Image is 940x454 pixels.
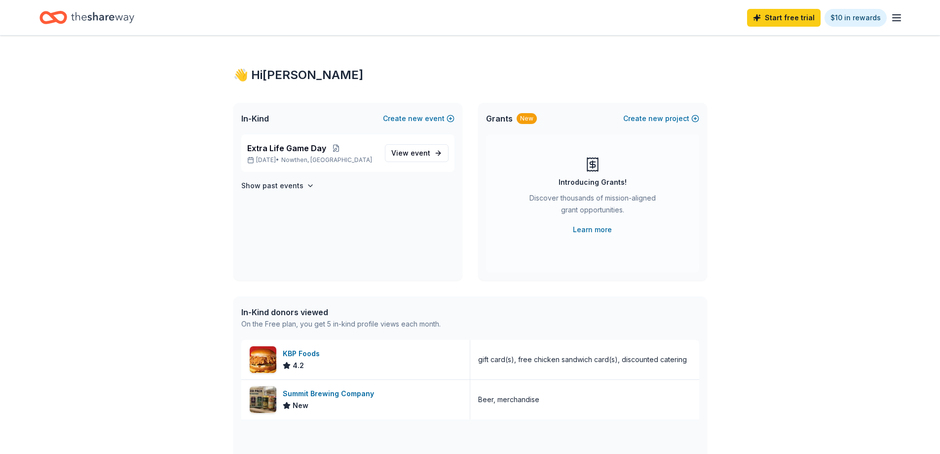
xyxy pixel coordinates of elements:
[391,147,430,159] span: View
[250,386,276,413] img: Image for Summit Brewing Company
[233,67,707,83] div: 👋 Hi [PERSON_NAME]
[283,348,324,360] div: KBP Foods
[247,142,326,154] span: Extra Life Game Day
[408,113,423,124] span: new
[559,176,627,188] div: Introducing Grants!
[250,346,276,373] img: Image for KBP Foods
[241,113,269,124] span: In-Kind
[411,149,430,157] span: event
[241,180,303,192] h4: Show past events
[293,400,308,412] span: New
[573,224,612,236] a: Learn more
[241,306,441,318] div: In-Kind donors viewed
[241,180,314,192] button: Show past events
[281,156,372,164] span: Nowthen, [GEOGRAPHIC_DATA]
[241,318,441,330] div: On the Free plan, you get 5 in-kind profile views each month.
[517,113,537,124] div: New
[486,113,513,124] span: Grants
[385,144,449,162] a: View event
[283,388,378,400] div: Summit Brewing Company
[623,113,699,124] button: Createnewproject
[526,192,660,220] div: Discover thousands of mission-aligned grant opportunities.
[478,394,539,406] div: Beer, merchandise
[383,113,454,124] button: Createnewevent
[247,156,377,164] p: [DATE] •
[39,6,134,29] a: Home
[478,354,687,366] div: gift card(s), free chicken sandwich card(s), discounted catering
[648,113,663,124] span: new
[825,9,887,27] a: $10 in rewards
[293,360,304,371] span: 4.2
[747,9,821,27] a: Start free trial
